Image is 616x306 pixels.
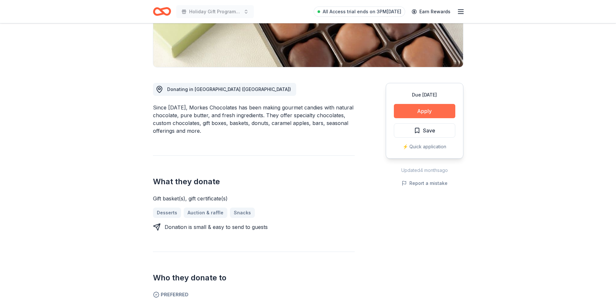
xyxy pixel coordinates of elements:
span: Holiday Gift Program - Little Brothers – Friends of the Elderly [189,8,241,16]
span: Preferred [153,291,355,299]
span: Save [423,126,435,135]
div: Since [DATE], Morkes Chocolates has been making gourmet candies with natural chocolate, pure butt... [153,104,355,135]
a: All Access trial ends on 3PM[DATE] [314,6,405,17]
button: Holiday Gift Program - Little Brothers – Friends of the Elderly [176,5,254,18]
button: Apply [394,104,455,118]
div: Gift basket(s), gift certificate(s) [153,195,355,202]
div: Donation is small & easy to send to guests [165,223,268,231]
span: All Access trial ends on 3PM[DATE] [323,8,401,16]
h2: What they donate [153,176,355,187]
span: Donating in [GEOGRAPHIC_DATA] ([GEOGRAPHIC_DATA]) [167,86,291,92]
div: Updated 4 months ago [386,166,463,174]
div: Due [DATE] [394,91,455,99]
h2: Who they donate to [153,273,355,283]
div: ⚡️ Quick application [394,143,455,151]
a: Snacks [230,208,255,218]
button: Report a mistake [402,179,448,187]
a: Earn Rewards [408,6,454,17]
a: Desserts [153,208,181,218]
button: Save [394,123,455,138]
a: Home [153,4,171,19]
a: Auction & raffle [184,208,227,218]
